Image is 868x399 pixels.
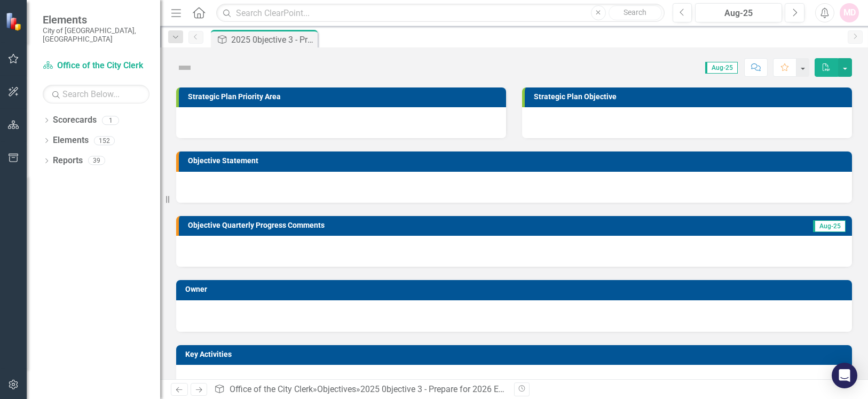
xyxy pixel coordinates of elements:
h3: Objective Quarterly Progress Comments [188,221,716,229]
input: Search Below... [43,85,149,103]
div: 39 [88,156,105,165]
div: Aug-25 [699,7,778,20]
span: Search [624,8,646,17]
div: 152 [94,136,115,145]
small: City of [GEOGRAPHIC_DATA], [GEOGRAPHIC_DATA] [43,26,149,44]
span: Elements [43,13,149,26]
span: Aug-25 [705,62,738,74]
a: Office of the City Clerk [43,60,149,72]
div: Open Intercom Messenger [832,363,857,388]
img: Not Defined [176,59,193,76]
a: Elements [53,134,89,147]
div: » » [214,384,506,396]
h3: Key Activities [185,350,847,358]
a: Office of the City Clerk [230,384,313,394]
button: Search [609,5,662,20]
a: Scorecards [53,114,97,126]
h3: Strategic Plan Objective [534,93,847,101]
span: Aug-25 [813,220,846,232]
h3: Objective Statement [188,157,847,165]
a: Objectives [317,384,356,394]
a: Reports [53,155,83,167]
h3: Strategic Plan Priority Area [188,93,501,101]
img: ClearPoint Strategy [5,12,24,30]
h3: Owner [185,285,847,293]
button: MD [840,3,859,22]
div: 1 [102,116,119,125]
button: Aug-25 [695,3,782,22]
div: 2025 0bjective 3 - Prepare for 2026 Election and implement any Changes that may result from the [... [231,33,315,46]
input: Search ClearPoint... [216,4,664,22]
